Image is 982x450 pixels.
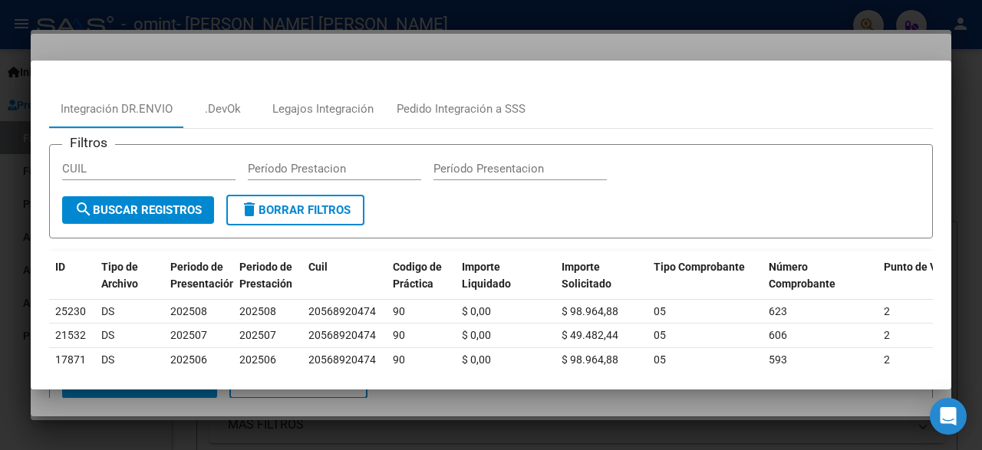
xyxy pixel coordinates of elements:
span: DS [101,353,114,366]
span: 202506 [170,353,207,366]
span: $ 0,00 [462,353,491,366]
span: $ 98.964,88 [562,353,618,366]
mat-icon: delete [240,200,259,218]
span: 2 [884,305,890,317]
span: Tipo Comprobante [654,261,745,273]
datatable-header-cell: Número Comprobante [763,251,878,318]
datatable-header-cell: Importe Liquidado [456,251,555,318]
div: .DevOk [205,100,241,118]
span: 17871 [55,353,86,366]
datatable-header-cell: Periodo de Presentación [164,251,233,318]
datatable-header-cell: Cuil [302,251,387,318]
span: $ 0,00 [462,329,491,341]
div: 20568920474 [308,327,376,344]
datatable-header-cell: Periodo de Prestación [233,251,302,318]
span: 593 [769,353,787,366]
span: Buscar Registros [74,203,202,217]
span: Codigo de Práctica [393,261,442,291]
span: 2 [884,329,890,341]
datatable-header-cell: Codigo de Práctica [387,251,456,318]
span: $ 0,00 [462,305,491,317]
button: Borrar Filtros [226,195,364,225]
div: Pedido Integración a SSS [397,100,526,118]
span: 202508 [239,305,276,317]
mat-icon: search [74,200,93,218]
datatable-header-cell: Importe Solicitado [555,251,648,318]
span: 05 [654,329,666,341]
span: Periodo de Presentación [170,261,236,291]
div: 20568920474 [308,351,376,369]
span: Importe Liquidado [462,261,511,291]
span: Periodo de Prestación [239,261,292,291]
span: 21532 [55,329,86,341]
span: Número Comprobante [769,261,835,291]
span: 623 [769,305,787,317]
span: Borrar Filtros [240,203,351,217]
span: Tipo de Archivo [101,261,138,291]
div: Integración DR.ENVIO [61,100,173,118]
span: Importe Solicitado [562,261,611,291]
span: 25230 [55,305,86,317]
datatable-header-cell: Tipo de Archivo [95,251,164,318]
span: 202507 [239,329,276,341]
span: 202507 [170,329,207,341]
span: 05 [654,305,666,317]
div: Legajos Integración [272,100,374,118]
span: DS [101,329,114,341]
div: Open Intercom Messenger [930,398,967,435]
span: 606 [769,329,787,341]
span: 202506 [239,353,276,366]
button: Buscar Registros [62,196,214,224]
h3: Filtros [62,133,115,153]
span: 90 [393,353,405,366]
span: Cuil [308,261,328,273]
span: 05 [654,353,666,366]
div: 20568920474 [308,303,376,320]
span: ID [55,261,65,273]
span: $ 49.482,44 [562,329,618,341]
span: DS [101,305,114,317]
span: Punto de Venta [884,261,959,273]
datatable-header-cell: ID [49,251,95,318]
span: 2 [884,353,890,366]
span: 202508 [170,305,207,317]
span: 90 [393,305,405,317]
datatable-header-cell: Tipo Comprobante [648,251,763,318]
span: $ 98.964,88 [562,305,618,317]
span: 90 [393,329,405,341]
